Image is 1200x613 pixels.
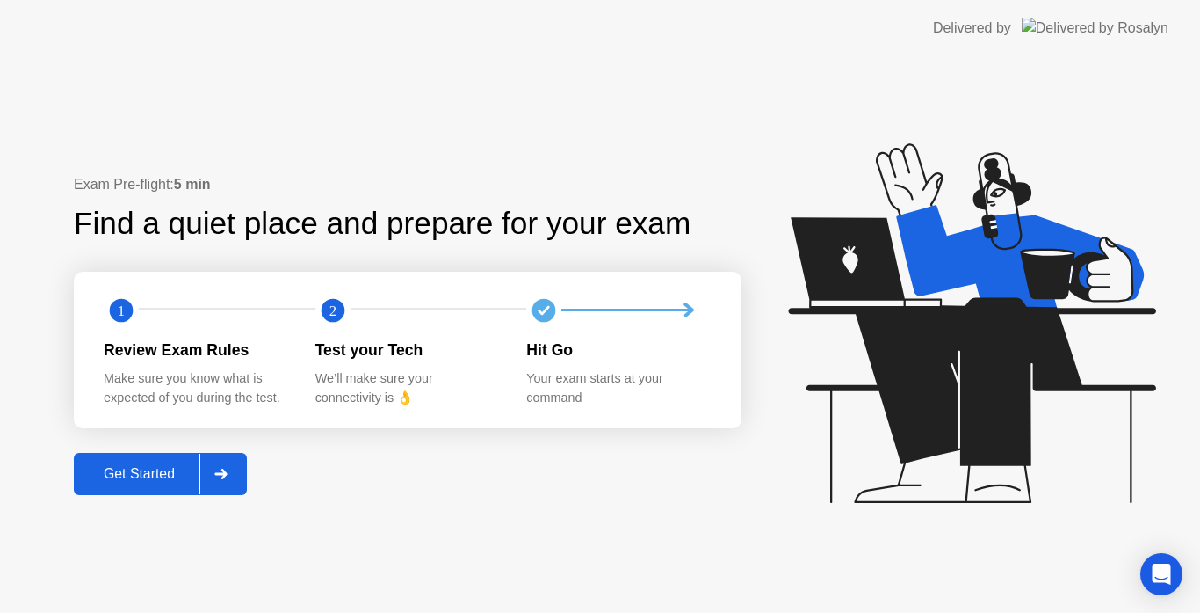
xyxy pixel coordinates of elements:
[315,339,499,361] div: Test your Tech
[933,18,1011,39] div: Delivered by
[174,177,211,192] b: 5 min
[329,302,336,318] text: 2
[104,369,287,407] div: Make sure you know what is expected of you during the test.
[74,453,247,495] button: Get Started
[526,369,710,407] div: Your exam starts at your command
[74,201,693,247] div: Find a quiet place and prepare for your exam
[526,339,710,361] div: Hit Go
[79,466,199,482] div: Get Started
[104,339,287,361] div: Review Exam Rules
[74,174,741,195] div: Exam Pre-flight:
[315,369,499,407] div: We’ll make sure your connectivity is 👌
[1140,553,1182,595] div: Open Intercom Messenger
[1022,18,1168,38] img: Delivered by Rosalyn
[118,302,125,318] text: 1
